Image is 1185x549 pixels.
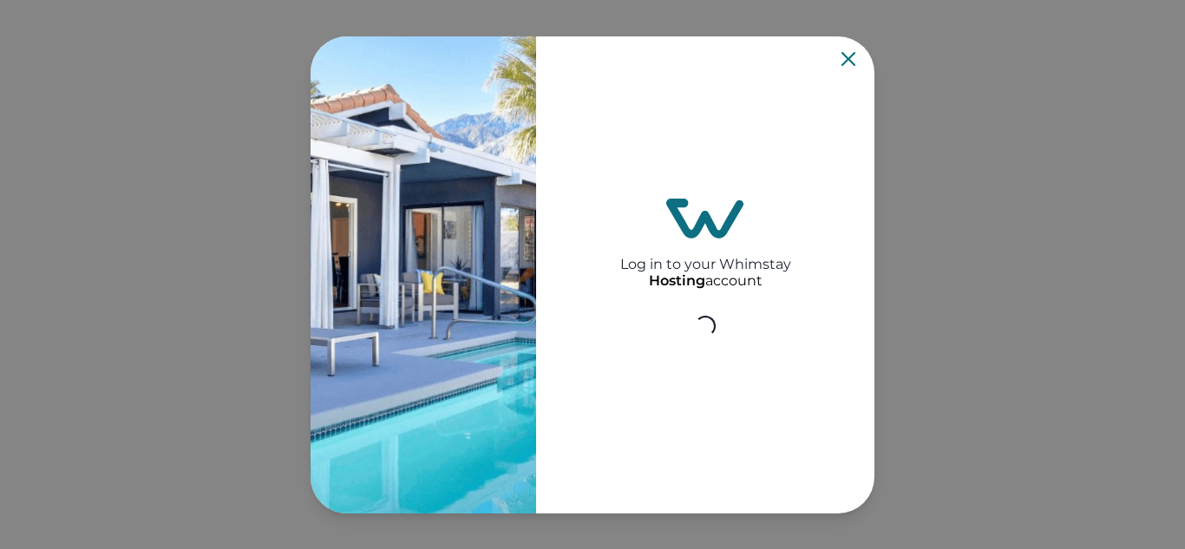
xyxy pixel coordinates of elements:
[841,52,855,66] button: Close
[620,239,791,272] h2: Log in to your Whimstay
[311,36,536,513] img: auth-banner
[666,199,744,239] img: login-logo
[649,272,763,290] p: account
[649,272,705,290] p: Hosting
